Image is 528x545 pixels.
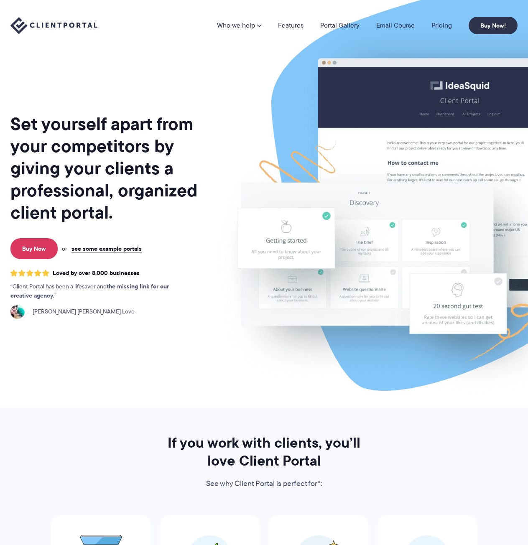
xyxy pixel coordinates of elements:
[62,245,67,252] span: or
[10,282,169,300] strong: the missing link for our creative agency
[469,17,518,34] a: Buy Now!
[10,238,58,259] a: Buy Now
[28,307,135,316] span: [PERSON_NAME] [PERSON_NAME] Love
[217,22,261,29] a: Who we help
[278,22,304,29] a: Features
[53,270,140,277] span: Loved by over 8,000 businesses
[156,434,372,470] h2: If you work with clients, you’ll love Client Portal
[10,113,213,224] h1: Set yourself apart from your competitors by giving your clients a professional, organized client ...
[431,22,452,29] a: Pricing
[156,478,372,490] p: See why Client Portal is perfect for*:
[320,22,360,29] a: Portal Gallery
[376,22,415,29] a: Email Course
[71,245,142,252] a: see some example portals
[10,282,186,301] p: Client Portal has been a lifesaver and .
